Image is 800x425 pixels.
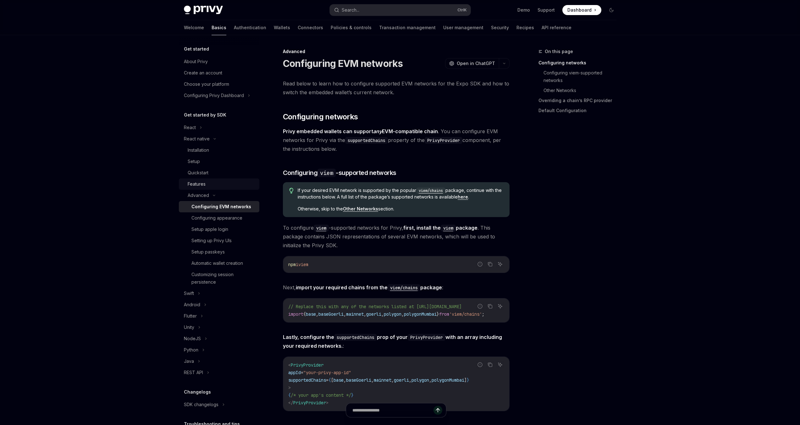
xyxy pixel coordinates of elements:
[188,192,209,199] div: Advanced
[184,20,204,35] a: Welcome
[318,311,344,317] span: baseGoerli
[343,206,378,212] a: Other Networks
[432,377,464,383] span: polygonMumbai
[179,67,259,79] a: Create an account
[289,188,294,193] svg: Tip
[458,194,468,200] a: here
[179,246,259,258] a: Setup passkeys
[283,112,358,122] span: Configuring networks
[334,377,344,383] span: base
[445,58,499,69] button: Open in ChatGPT
[344,311,346,317] span: ,
[334,334,377,341] code: supportedChains
[291,392,351,398] span: /* your app's content */
[464,377,467,383] span: ]
[457,8,467,13] span: Ctrl K
[296,262,298,267] span: i
[184,290,194,297] div: Swift
[283,58,403,69] h1: Configuring EVM networks
[401,311,404,317] span: ,
[331,20,372,35] a: Policies & controls
[326,377,328,383] span: =
[288,370,301,375] span: appId
[188,146,209,154] div: Installation
[179,167,259,178] a: Quickstart
[345,137,388,144] code: supportedChains
[467,377,469,383] span: }
[457,60,495,67] span: Open in ChatGPT
[179,144,259,156] a: Installation
[188,180,206,188] div: Features
[184,58,208,65] div: About Privy
[543,85,621,95] a: Other Networks
[351,392,354,398] span: }
[538,58,621,68] a: Configuring networks
[184,335,201,342] div: NodeJS
[366,311,381,317] span: goerli
[342,6,359,14] div: Search...
[184,92,244,99] div: Configuring Privy Dashboard
[288,362,291,368] span: <
[516,20,534,35] a: Recipes
[184,45,209,53] h5: Get started
[184,312,197,320] div: Flutter
[184,135,210,143] div: React native
[388,284,420,291] a: viem/chains
[191,271,256,286] div: Customizing session persistence
[433,406,442,415] button: Send message
[188,169,208,177] div: Quickstart
[409,377,411,383] span: ,
[306,311,316,317] span: base
[184,124,196,131] div: React
[314,225,329,232] code: viem
[184,346,198,354] div: Python
[283,127,510,153] span: . You can configure EVM networks for Privy via the property of the component, per the instruction...
[184,111,226,119] h5: Get started by SDK
[408,334,445,341] code: PrivyProvider
[403,225,477,231] strong: first, install the package
[567,7,592,13] span: Dashboard
[296,284,442,291] strong: import your required chains from the package
[437,311,439,317] span: }
[374,377,391,383] span: mainnet
[316,311,318,317] span: ,
[301,370,303,375] span: =
[416,188,445,194] code: viem/chains
[234,20,266,35] a: Authentication
[274,20,290,35] a: Wallets
[179,178,259,190] a: Features
[330,4,471,16] button: Search...CtrlK
[538,7,555,13] a: Support
[179,56,259,67] a: About Privy
[191,203,251,210] div: Configuring EVM networks
[184,324,194,331] div: Unity
[486,302,494,310] button: Copy the contents from the code block
[441,225,456,231] a: viem
[179,224,259,235] a: Setup apple login
[283,128,438,134] strong: Privy embedded wallets can support EVM-compatible chain
[303,370,351,375] span: "your-privy-app-id"
[179,201,259,212] a: Configuring EVM networks
[331,377,334,383] span: [
[298,262,308,267] span: viem
[425,137,462,144] code: PrivyProvider
[191,237,232,244] div: Setting up Privy UIs
[606,5,616,15] button: Toggle dark mode
[496,260,504,268] button: Ask AI
[517,7,530,13] a: Demo
[191,259,243,267] div: Automatic wallet creation
[449,311,482,317] span: 'viem/chains'
[283,223,510,250] span: To configure -supported networks for Privy, . This package contains JSON representations of sever...
[283,168,396,177] span: Configuring -supported networks
[288,377,326,383] span: supportedChains
[303,311,306,317] span: {
[391,377,394,383] span: ,
[179,269,259,288] a: Customizing session persistence
[283,334,502,349] strong: Lastly, configure the prop of your with an array including your required networks.
[411,377,429,383] span: polygon
[288,392,291,398] span: {
[326,400,328,406] span: >
[179,79,259,90] a: Choose your platform
[184,69,222,77] div: Create an account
